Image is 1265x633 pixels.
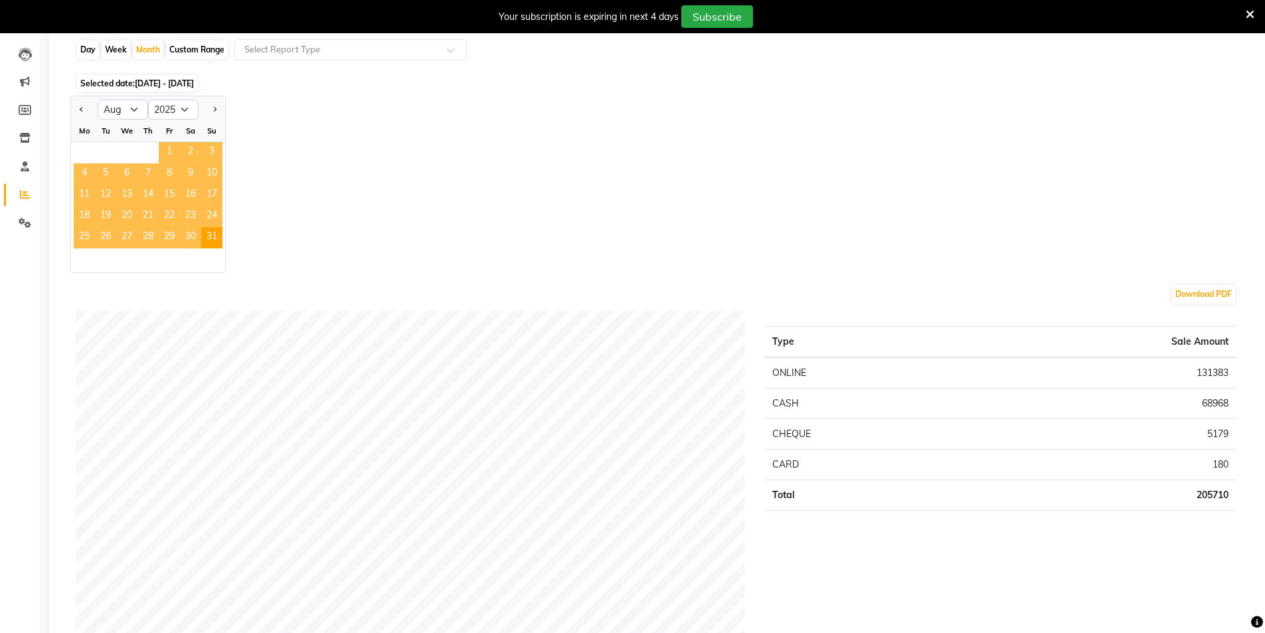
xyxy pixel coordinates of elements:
[137,163,159,185] div: Thursday, August 7, 2025
[74,206,95,227] span: 18
[74,185,95,206] span: 11
[116,206,137,227] div: Wednesday, August 20, 2025
[159,206,180,227] span: 22
[180,120,201,141] div: Sa
[180,142,201,163] span: 2
[137,185,159,206] span: 14
[201,163,222,185] span: 10
[159,163,180,185] div: Friday, August 8, 2025
[135,78,194,88] span: [DATE] - [DATE]
[681,5,753,28] button: Subscribe
[95,227,116,248] div: Tuesday, August 26, 2025
[102,41,130,59] div: Week
[764,389,966,419] td: CASH
[95,163,116,185] div: Tuesday, August 5, 2025
[76,99,87,120] button: Previous month
[180,185,201,206] div: Saturday, August 16, 2025
[966,389,1236,419] td: 68968
[966,357,1236,389] td: 131383
[201,185,222,206] span: 17
[159,142,180,163] div: Friday, August 1, 2025
[74,227,95,248] span: 25
[116,206,137,227] span: 20
[95,120,116,141] div: Tu
[116,120,137,141] div: We
[201,142,222,163] div: Sunday, August 3, 2025
[95,185,116,206] div: Tuesday, August 12, 2025
[201,227,222,248] span: 31
[137,227,159,248] span: 28
[201,206,222,227] span: 24
[180,163,201,185] span: 9
[116,163,137,185] div: Wednesday, August 6, 2025
[499,10,679,24] div: Your subscription is expiring in next 4 days
[180,163,201,185] div: Saturday, August 9, 2025
[764,419,966,450] td: CHEQUE
[201,120,222,141] div: Su
[764,357,966,389] td: ONLINE
[74,206,95,227] div: Monday, August 18, 2025
[159,206,180,227] div: Friday, August 22, 2025
[201,227,222,248] div: Sunday, August 31, 2025
[137,120,159,141] div: Th
[764,327,966,358] th: Type
[166,41,228,59] div: Custom Range
[201,142,222,163] span: 3
[116,185,137,206] span: 13
[74,185,95,206] div: Monday, August 11, 2025
[966,450,1236,480] td: 180
[966,480,1236,511] td: 205710
[180,185,201,206] span: 16
[180,227,201,248] span: 30
[137,206,159,227] div: Thursday, August 21, 2025
[95,206,116,227] span: 19
[1172,285,1235,304] button: Download PDF
[201,163,222,185] div: Sunday, August 10, 2025
[74,163,95,185] div: Monday, August 4, 2025
[966,327,1236,358] th: Sale Amount
[201,185,222,206] div: Sunday, August 17, 2025
[137,185,159,206] div: Thursday, August 14, 2025
[159,142,180,163] span: 1
[95,185,116,206] span: 12
[764,450,966,480] td: CARD
[116,227,137,248] div: Wednesday, August 27, 2025
[159,227,180,248] span: 29
[95,227,116,248] span: 26
[159,120,180,141] div: Fr
[966,419,1236,450] td: 5179
[159,163,180,185] span: 8
[77,75,197,92] span: Selected date:
[116,163,137,185] span: 6
[148,100,199,120] select: Select year
[77,41,99,59] div: Day
[133,41,163,59] div: Month
[95,163,116,185] span: 5
[74,227,95,248] div: Monday, August 25, 2025
[159,185,180,206] span: 15
[95,206,116,227] div: Tuesday, August 19, 2025
[159,227,180,248] div: Friday, August 29, 2025
[180,227,201,248] div: Saturday, August 30, 2025
[159,185,180,206] div: Friday, August 15, 2025
[180,206,201,227] div: Saturday, August 23, 2025
[764,480,966,511] td: Total
[74,120,95,141] div: Mo
[180,206,201,227] span: 23
[137,163,159,185] span: 7
[209,99,220,120] button: Next month
[116,185,137,206] div: Wednesday, August 13, 2025
[180,142,201,163] div: Saturday, August 2, 2025
[116,227,137,248] span: 27
[74,163,95,185] span: 4
[137,227,159,248] div: Thursday, August 28, 2025
[137,206,159,227] span: 21
[201,206,222,227] div: Sunday, August 24, 2025
[98,100,148,120] select: Select month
